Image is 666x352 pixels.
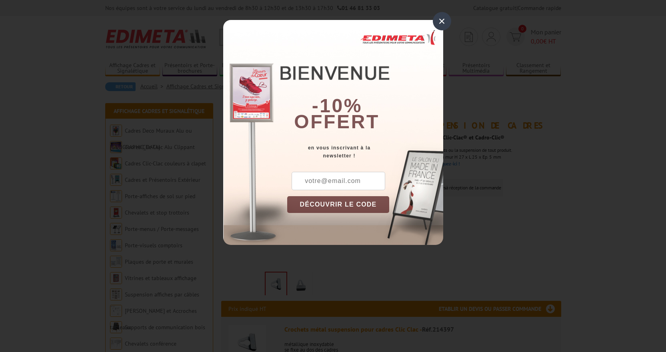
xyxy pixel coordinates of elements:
[292,172,385,190] input: votre@email.com
[294,111,380,132] font: offert
[287,144,443,160] div: en vous inscrivant à la newsletter !
[312,95,362,116] b: -10%
[287,196,390,213] button: DÉCOUVRIR LE CODE
[433,12,451,30] div: ×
